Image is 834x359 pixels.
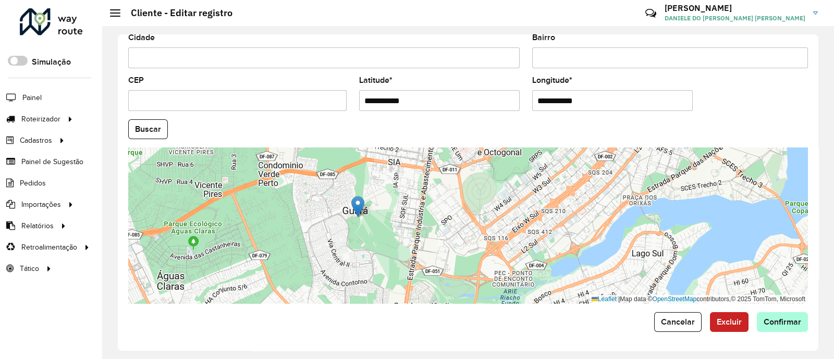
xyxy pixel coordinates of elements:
div: Map data © contributors,© 2025 TomTom, Microsoft [589,295,808,304]
button: Confirmar [757,312,808,332]
span: Cancelar [661,317,695,326]
span: Relatórios [21,220,54,231]
span: Tático [20,263,39,274]
span: DANIELE DO [PERSON_NAME] [PERSON_NAME] [665,14,805,23]
h2: Cliente - Editar registro [120,7,232,19]
span: Cadastros [20,135,52,146]
span: Roteirizador [21,114,60,125]
label: Cidade [128,31,155,44]
span: Retroalimentação [21,242,77,253]
span: Painel de Sugestão [21,156,83,167]
span: | [618,295,620,303]
span: Importações [21,199,61,210]
label: CEP [128,74,144,86]
span: Excluir [717,317,742,326]
button: Excluir [710,312,749,332]
label: Bairro [532,31,555,44]
img: Marker [351,196,364,217]
span: Confirmar [764,317,801,326]
label: Latitude [359,74,393,86]
button: Buscar [128,119,168,139]
label: Simulação [32,56,71,68]
button: Cancelar [654,312,702,332]
label: Longitude [532,74,572,86]
h3: [PERSON_NAME] [665,3,805,13]
a: Contato Rápido [640,2,662,24]
a: OpenStreetMap [653,295,697,303]
span: Painel [22,92,42,103]
a: Leaflet [592,295,617,303]
span: Pedidos [20,178,46,189]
